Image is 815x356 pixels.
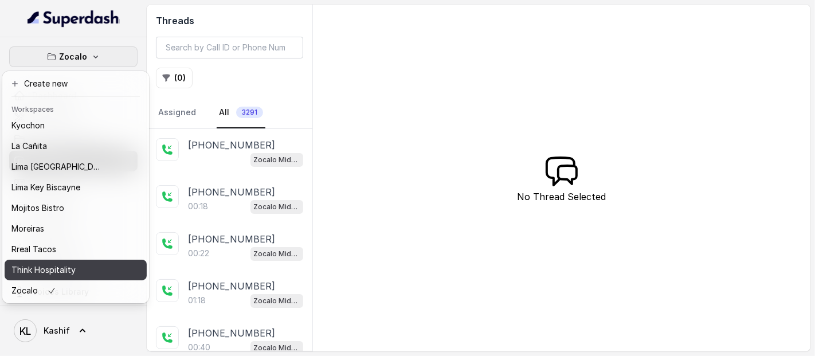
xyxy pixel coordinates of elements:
p: Mojitos Bistro [11,201,64,215]
p: Rreal Tacos [11,242,56,256]
p: Lima [GEOGRAPHIC_DATA] [11,160,103,174]
div: Zocalo [2,71,149,303]
button: Create new [5,73,147,94]
p: Moreiras [11,222,44,236]
p: Zocalo [60,50,88,64]
p: Think Hospitality [11,263,76,277]
p: La Cañita [11,139,47,153]
p: Kyochon [11,119,45,132]
header: Workspaces [5,99,147,118]
button: Zocalo [9,46,138,67]
p: Zocalo [11,284,38,298]
p: Lima Key Biscayne [11,181,80,194]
